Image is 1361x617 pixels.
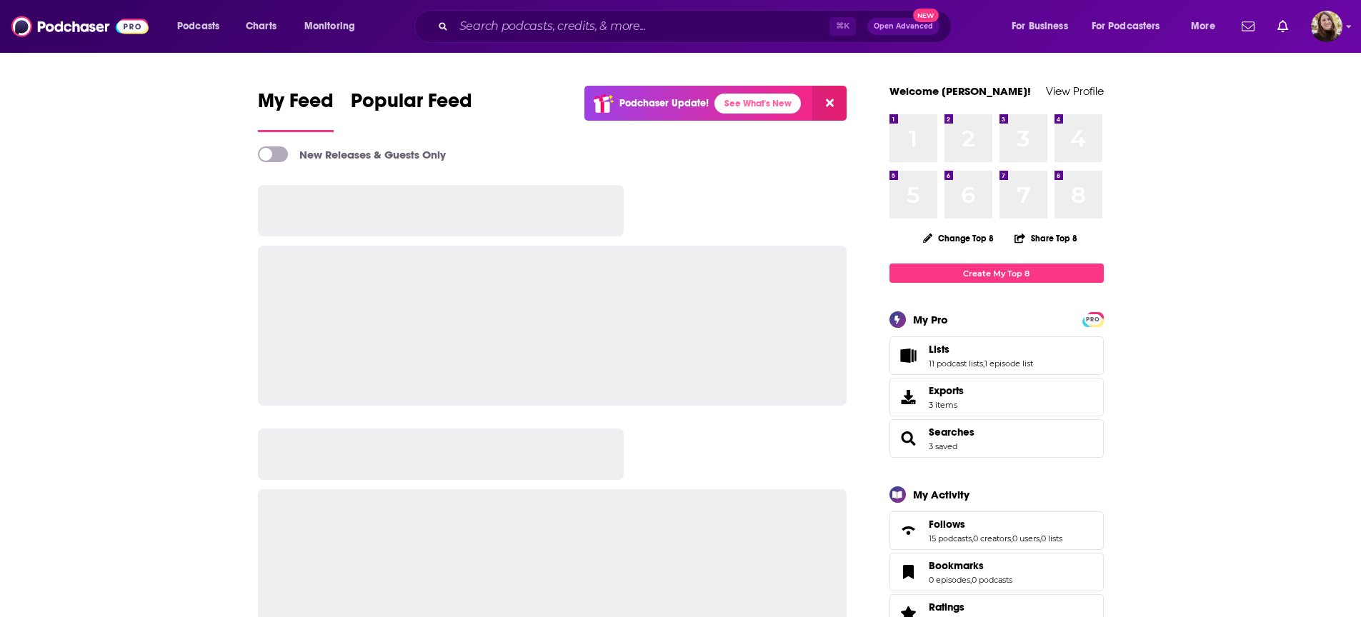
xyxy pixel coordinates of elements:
a: Create My Top 8 [889,264,1104,283]
span: Logged in as katiefuchs [1311,11,1342,42]
span: My Feed [258,89,334,121]
a: New Releases & Guests Only [258,146,446,162]
button: open menu [1002,15,1086,38]
span: Exports [929,384,964,397]
span: New [913,9,939,22]
button: open menu [1181,15,1233,38]
span: More [1191,16,1215,36]
a: Charts [236,15,285,38]
input: Search podcasts, credits, & more... [454,15,829,38]
a: 0 lists [1041,533,1062,543]
span: , [972,533,973,543]
span: Charts [246,16,276,36]
span: Popular Feed [351,89,472,121]
span: Open Advanced [874,23,933,30]
img: Podchaser - Follow, Share and Rate Podcasts [11,13,149,40]
div: Search podcasts, credits, & more... [428,10,965,43]
a: Lists [929,343,1033,356]
a: 0 podcasts [972,575,1012,585]
span: For Business [1012,16,1068,36]
span: Exports [894,387,923,407]
span: ⌘ K [829,17,856,36]
button: Share Top 8 [1014,224,1078,252]
span: Follows [929,518,965,531]
span: PRO [1085,314,1102,325]
span: For Podcasters [1092,16,1160,36]
p: Podchaser Update! [619,97,709,109]
a: Follows [929,518,1062,531]
span: Searches [889,419,1104,458]
span: , [1040,533,1041,543]
span: Bookmarks [929,559,984,572]
a: Lists [894,346,923,366]
button: Open AdvancedNew [867,18,939,35]
a: 0 episodes [929,575,970,585]
span: 3 items [929,400,964,410]
span: , [970,575,972,585]
a: Bookmarks [929,559,1012,572]
a: 3 saved [929,441,957,451]
img: User Profile [1311,11,1342,42]
a: Popular Feed [351,89,472,132]
button: open menu [294,15,374,38]
a: See What's New [714,94,801,114]
a: PRO [1085,313,1102,324]
button: open menu [167,15,238,38]
a: Follows [894,521,923,541]
span: , [983,358,984,368]
a: 1 episode list [984,358,1033,368]
a: Bookmarks [894,562,923,582]
button: Change Top 8 [914,229,1003,247]
a: Searches [929,426,974,438]
a: My Feed [258,89,334,132]
a: Show notifications dropdown [1272,14,1294,39]
a: 11 podcast lists [929,358,983,368]
a: View Profile [1046,84,1104,98]
span: Follows [889,511,1104,550]
span: Lists [929,343,949,356]
span: , [1011,533,1012,543]
a: Exports [889,378,1104,416]
a: 15 podcasts [929,533,972,543]
span: Podcasts [177,16,219,36]
span: Bookmarks [889,553,1104,591]
a: Searches [894,428,923,448]
span: Lists [889,336,1104,375]
span: Monitoring [304,16,355,36]
button: open menu [1082,15,1181,38]
a: 0 creators [973,533,1011,543]
span: Ratings [929,601,964,613]
div: My Activity [913,488,969,501]
button: Show profile menu [1311,11,1342,42]
a: Ratings [929,601,1001,613]
a: 0 users [1012,533,1040,543]
a: Show notifications dropdown [1236,14,1260,39]
a: Welcome [PERSON_NAME]! [889,84,1031,98]
div: My Pro [913,313,948,326]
